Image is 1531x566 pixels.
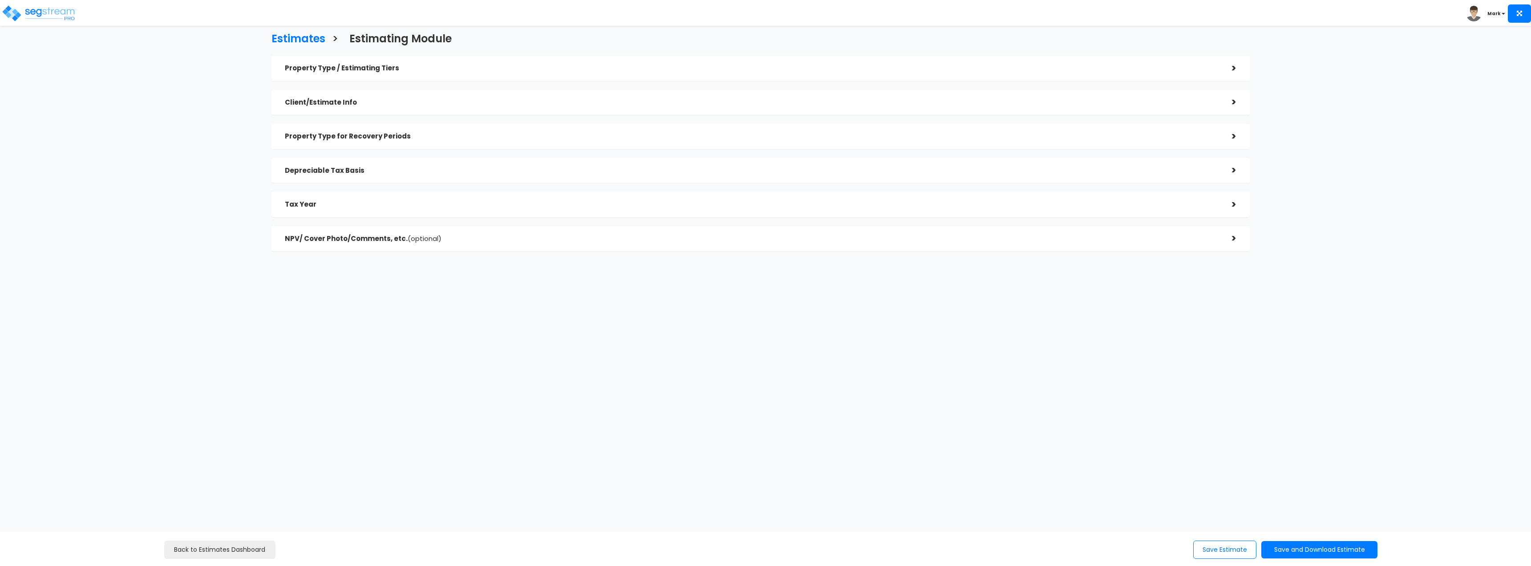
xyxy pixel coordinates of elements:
[332,33,338,47] h3: >
[285,99,1219,106] h5: Client/Estimate Info
[1219,130,1236,143] div: >
[1487,10,1501,17] b: Mark
[1219,61,1236,75] div: >
[285,201,1219,208] h5: Tax Year
[1466,6,1482,21] img: avatar.png
[1219,163,1236,177] div: >
[285,133,1219,140] h5: Property Type for Recovery Periods
[285,235,1219,243] h5: NPV/ Cover Photo/Comments, etc.
[349,33,452,47] h3: Estimating Module
[408,234,441,243] span: (optional)
[1219,95,1236,109] div: >
[1193,541,1256,559] button: Save Estimate
[164,541,275,559] a: Back to Estimates Dashboard
[265,24,325,51] a: Estimates
[1261,541,1377,558] button: Save and Download Estimate
[343,24,452,51] a: Estimating Module
[271,33,325,47] h3: Estimates
[1,4,77,22] img: logo_pro_r.png
[1219,232,1236,245] div: >
[285,167,1219,175] h5: Depreciable Tax Basis
[285,65,1219,72] h5: Property Type / Estimating Tiers
[1219,198,1236,212] div: >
